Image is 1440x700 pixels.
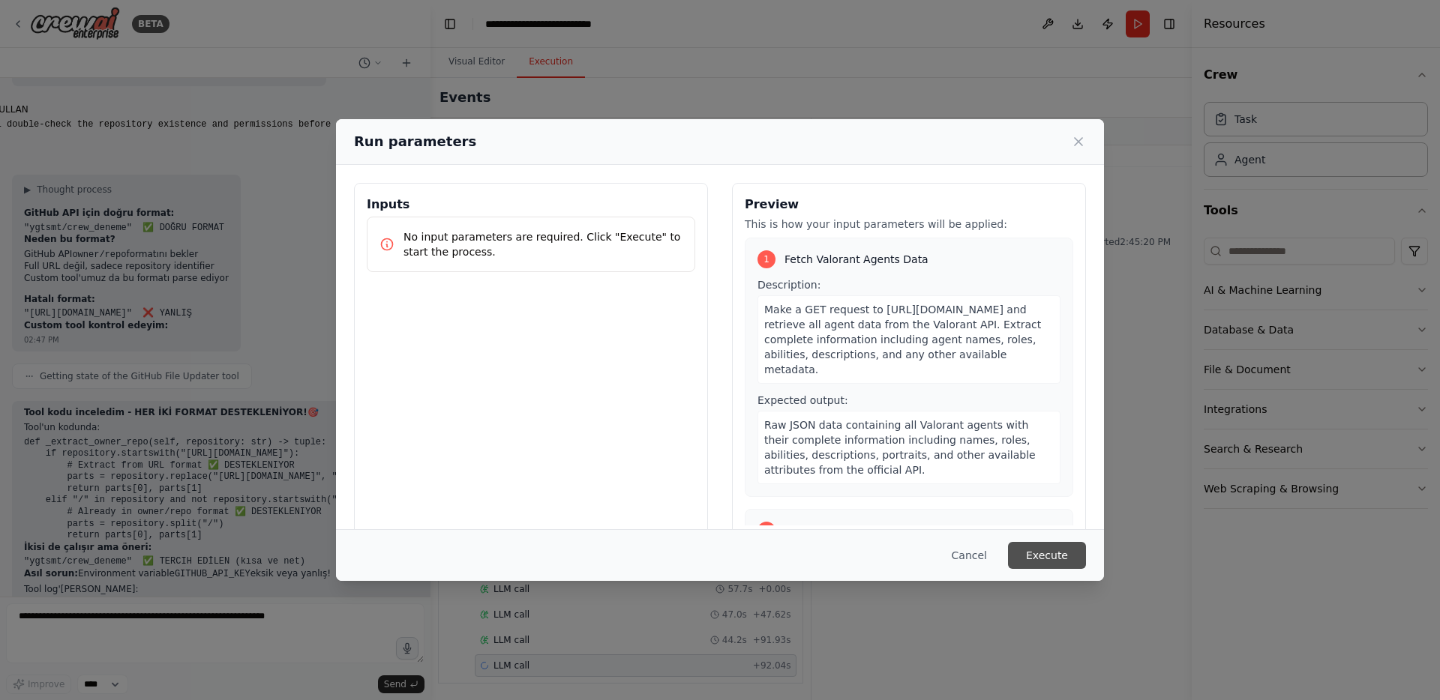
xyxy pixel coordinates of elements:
span: Make a GET request to [URL][DOMAIN_NAME] and retrieve all agent data from the Valorant API. Extra... [764,304,1041,375]
span: Expected output: [757,394,848,406]
p: No input parameters are required. Click "Execute" to start the process. [403,229,682,259]
p: This is how your input parameters will be applied: [745,217,1073,232]
span: Raw JSON data containing all Valorant agents with their complete information including names, rol... [764,419,1036,476]
h3: Preview [745,196,1073,214]
span: Description: [757,279,820,291]
button: Cancel [940,542,999,569]
span: Format for Flutter App [784,523,901,538]
span: Fetch Valorant Agents Data [784,252,928,267]
h3: Inputs [367,196,695,214]
div: 2 [757,522,775,540]
h2: Run parameters [354,131,476,152]
div: 1 [757,250,775,268]
button: Execute [1008,542,1086,569]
